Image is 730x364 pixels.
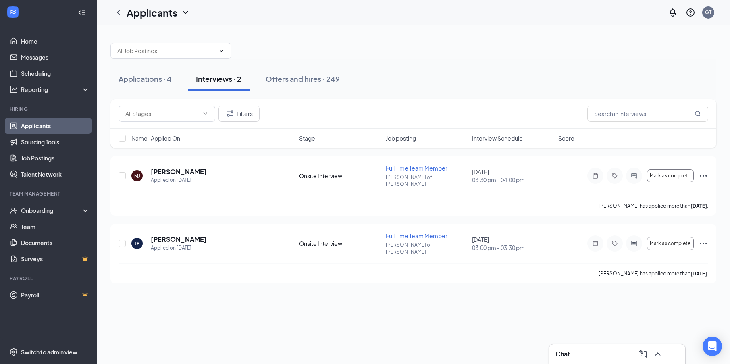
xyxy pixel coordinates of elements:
[125,109,199,118] input: All Stages
[151,176,207,184] div: Applied on [DATE]
[705,9,711,16] div: GT
[668,349,677,359] svg: Minimize
[10,206,18,214] svg: UserCheck
[472,134,523,142] span: Interview Schedule
[386,134,416,142] span: Job posting
[181,8,190,17] svg: ChevronDown
[10,85,18,94] svg: Analysis
[650,173,690,179] span: Mark as complete
[202,110,208,117] svg: ChevronDown
[21,134,90,150] a: Sourcing Tools
[651,347,664,360] button: ChevronUp
[472,235,553,252] div: [DATE]
[587,106,708,122] input: Search in interviews
[386,174,467,187] p: [PERSON_NAME] of [PERSON_NAME]
[218,106,260,122] button: Filter Filters
[21,251,90,267] a: SurveysCrown
[21,65,90,81] a: Scheduling
[386,241,467,255] p: [PERSON_NAME] of [PERSON_NAME]
[114,8,123,17] svg: ChevronLeft
[21,166,90,182] a: Talent Network
[21,287,90,303] a: PayrollCrown
[196,74,241,84] div: Interviews · 2
[610,240,620,247] svg: Tag
[151,244,207,252] div: Applied on [DATE]
[10,275,88,282] div: Payroll
[21,150,90,166] a: Job Postings
[117,46,215,55] input: All Job Postings
[127,6,177,19] h1: Applicants
[555,349,570,358] h3: Chat
[225,109,235,119] svg: Filter
[131,134,180,142] span: Name · Applied On
[10,190,88,197] div: Team Management
[629,173,639,179] svg: ActiveChat
[610,173,620,179] svg: Tag
[10,106,88,112] div: Hiring
[151,235,207,244] h5: [PERSON_NAME]
[21,235,90,251] a: Documents
[599,270,708,277] p: [PERSON_NAME] has applied more than .
[134,173,140,179] div: MJ
[135,240,139,247] div: JF
[472,176,553,184] span: 03:30 pm - 04:00 pm
[686,8,695,17] svg: QuestionInfo
[558,134,574,142] span: Score
[78,8,86,17] svg: Collapse
[119,74,172,84] div: Applications · 4
[299,239,381,248] div: Onsite Interview
[699,171,708,181] svg: Ellipses
[299,172,381,180] div: Onsite Interview
[653,349,663,359] svg: ChevronUp
[21,49,90,65] a: Messages
[386,232,447,239] span: Full Time Team Member
[638,349,648,359] svg: ComposeMessage
[21,33,90,49] a: Home
[9,8,17,16] svg: WorkstreamLogo
[21,206,83,214] div: Onboarding
[690,270,707,277] b: [DATE]
[472,168,553,184] div: [DATE]
[591,240,600,247] svg: Note
[650,241,690,246] span: Mark as complete
[266,74,340,84] div: Offers and hires · 249
[299,134,315,142] span: Stage
[690,203,707,209] b: [DATE]
[647,237,694,250] button: Mark as complete
[151,167,207,176] h5: [PERSON_NAME]
[637,347,650,360] button: ComposeMessage
[218,48,225,54] svg: ChevronDown
[21,118,90,134] a: Applicants
[629,240,639,247] svg: ActiveChat
[703,337,722,356] div: Open Intercom Messenger
[699,239,708,248] svg: Ellipses
[21,85,90,94] div: Reporting
[599,202,708,209] p: [PERSON_NAME] has applied more than .
[666,347,679,360] button: Minimize
[591,173,600,179] svg: Note
[647,169,694,182] button: Mark as complete
[668,8,678,17] svg: Notifications
[21,348,77,356] div: Switch to admin view
[21,218,90,235] a: Team
[472,243,553,252] span: 03:00 pm - 03:30 pm
[386,164,447,172] span: Full Time Team Member
[10,348,18,356] svg: Settings
[695,110,701,117] svg: MagnifyingGlass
